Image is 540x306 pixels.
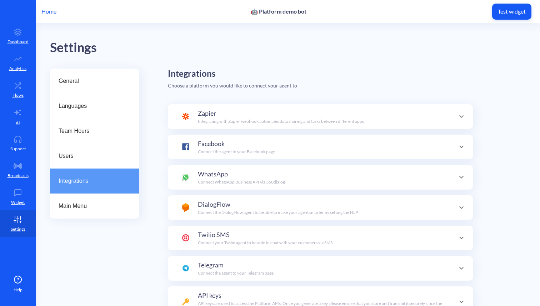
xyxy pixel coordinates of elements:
span: Telegram [198,260,224,270]
span: Help [14,287,22,293]
button: Test widget [492,4,531,20]
span: Team Hours [59,127,125,135]
p: Test widget [498,8,526,15]
p: Support [10,146,26,152]
span: API keys [198,291,221,300]
a: Integrations [50,169,139,194]
a: Team Hours [50,119,139,144]
span: WhatsApp [198,169,228,179]
div: Zapier iconZapierIntegrating with Zapier webhook automates data sharing and tasks between differe... [168,104,473,129]
p: AI [16,120,20,126]
p: Connect the agent to your Facebook page [198,149,275,155]
p: Integrating with Zapier webhook automates data sharing and tasks between different apps [198,118,364,125]
div: FacebookConnect the agent to your Facebook page [168,135,473,159]
div: Twilio SMSConnect your Twilio agent to be able to chat with your customers via SMS [168,226,473,250]
p: Dashboard [7,39,29,45]
span: Zapier [198,109,216,118]
p: Widget [11,199,25,206]
p: Choose a platform you would like to connect your agent to [168,82,526,89]
div: DialogFlowConnect the DialogFlow agent to be able to make your agent smarter by setting the NLP [168,195,473,220]
p: Connect the DialogFlow agent to be able to make your agent smarter by setting the NLP [198,209,358,216]
span: General [59,77,125,85]
a: Languages [50,94,139,119]
a: Main Menu [50,194,139,219]
p: Broadcasts [7,172,29,179]
p: Connect WhatsApp Business API via 360dialog [198,179,285,185]
p: Settings [11,226,25,232]
p: 🤖 Platform demo bot [251,8,306,15]
p: Home [41,7,56,16]
span: Facebook [198,139,225,149]
span: Integrations [59,177,125,185]
div: Settings [50,37,540,58]
span: Main Menu [59,202,125,210]
h3: Integrations [168,69,215,79]
span: Languages [59,102,125,110]
a: Users [50,144,139,169]
span: DialogFlow [198,200,230,209]
p: Connect your Twilio agent to be able to chat with your customers via SMS [198,240,332,246]
p: Flows [12,92,24,99]
span: Twilio SMS [198,230,230,240]
p: Connect the agent to your Telegram page [198,270,274,276]
div: WhatsAppConnect WhatsApp Business API via 360dialog [168,165,473,190]
a: General [50,69,139,94]
span: Users [59,152,125,160]
div: TelegramConnect the agent to your Telegram page [168,256,473,281]
p: Analytics [9,65,26,72]
img: Zapier icon [182,113,189,120]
